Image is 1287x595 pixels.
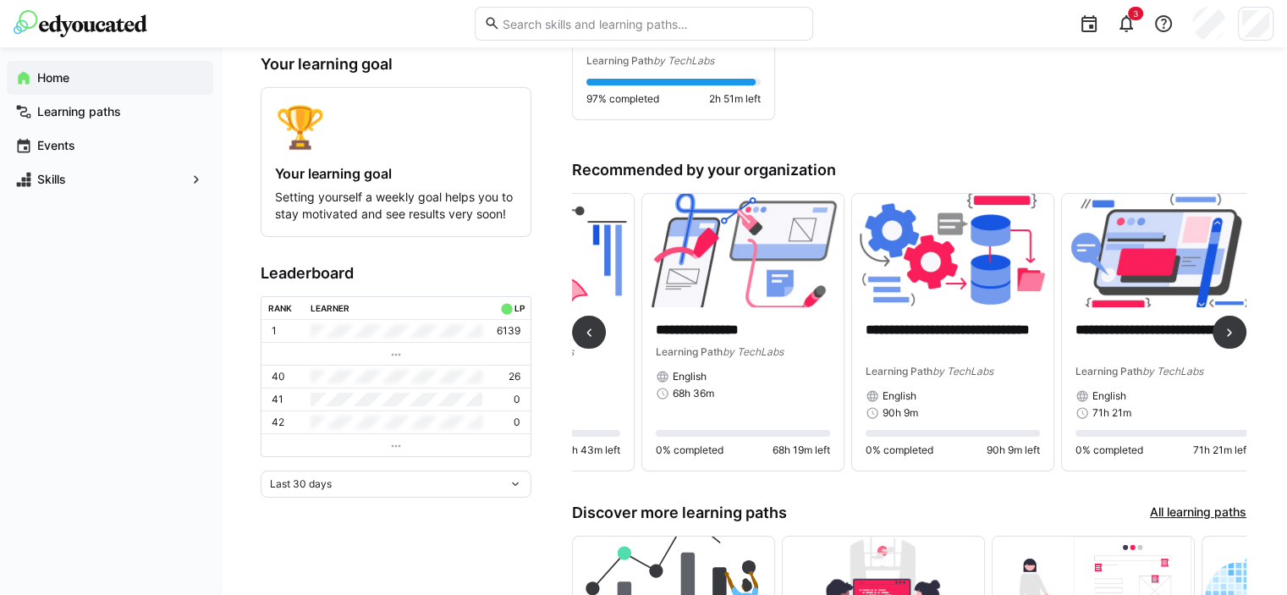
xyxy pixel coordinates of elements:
[572,161,1246,179] h3: Recommended by your organization
[514,303,524,313] div: LP
[883,389,916,403] span: English
[673,387,714,400] span: 68h 36m
[1075,443,1143,457] span: 0% completed
[275,102,517,152] div: 🏆
[509,370,520,383] p: 26
[261,264,531,283] h3: Leaderboard
[514,393,520,406] p: 0
[272,416,284,429] p: 42
[1062,194,1263,307] img: image
[556,443,620,457] span: 119h 43m left
[586,92,659,106] span: 97% completed
[723,345,784,358] span: by TechLabs
[311,303,349,313] div: Learner
[1092,389,1126,403] span: English
[272,324,277,338] p: 1
[656,345,723,358] span: Learning Path
[1193,443,1250,457] span: 71h 21m left
[656,443,723,457] span: 0% completed
[773,443,830,457] span: 68h 19m left
[275,189,517,223] p: Setting yourself a weekly goal helps you to stay motivated and see results very soon!
[514,416,520,429] p: 0
[1133,8,1138,19] span: 3
[1150,504,1246,522] a: All learning paths
[932,365,993,377] span: by TechLabs
[883,406,918,420] span: 90h 9m
[1142,365,1203,377] span: by TechLabs
[586,54,653,67] span: Learning Path
[852,194,1053,307] img: image
[272,370,285,383] p: 40
[653,54,714,67] span: by TechLabs
[866,365,932,377] span: Learning Path
[866,443,933,457] span: 0% completed
[270,477,332,491] span: Last 30 days
[261,55,531,74] h3: Your learning goal
[268,303,292,313] div: Rank
[709,92,761,106] span: 2h 51m left
[642,194,844,307] img: image
[1092,406,1131,420] span: 71h 21m
[272,393,283,406] p: 41
[500,16,803,31] input: Search skills and learning paths…
[497,324,520,338] p: 6139
[673,370,707,383] span: English
[1075,365,1142,377] span: Learning Path
[987,443,1040,457] span: 90h 9m left
[572,504,787,522] h3: Discover more learning paths
[275,165,517,182] h4: Your learning goal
